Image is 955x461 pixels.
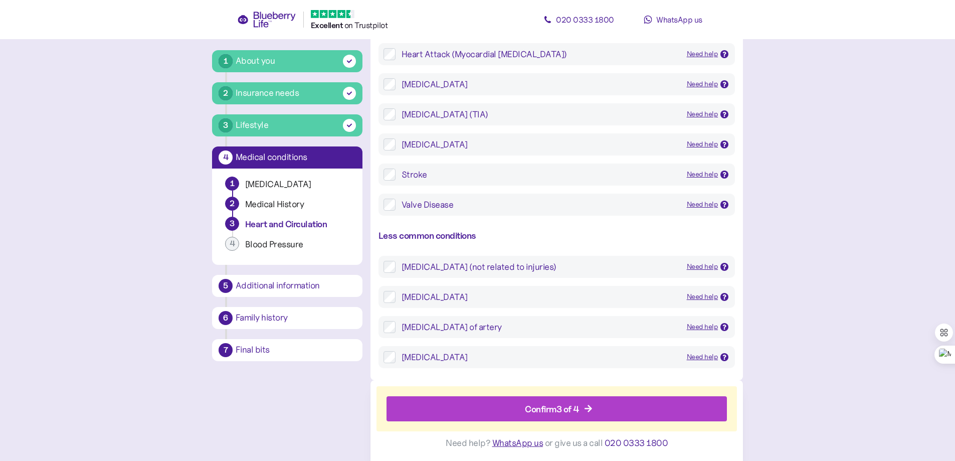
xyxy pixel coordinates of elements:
[492,437,543,448] span: WhatsApp us
[378,229,735,243] div: Less common conditions
[212,50,362,72] button: 1About you
[220,197,354,217] button: 2Medical History
[212,275,362,297] button: 5Additional information
[376,431,737,455] div: Need help? or give us a call
[219,279,233,293] div: 5
[226,197,239,210] div: 2
[687,261,718,272] div: Need help
[212,307,362,329] button: 6Family history
[687,49,718,60] div: Need help
[219,118,233,132] div: 3
[219,343,233,357] div: 7
[226,177,239,190] div: 1
[225,217,239,231] div: 3
[245,239,349,250] div: Blood Pressure
[534,10,624,30] a: 020 0333 1800
[656,15,702,25] span: WhatsApp us
[220,177,354,197] button: 1[MEDICAL_DATA]
[220,237,354,257] button: 4Blood Pressure
[402,351,679,363] div: [MEDICAL_DATA]
[556,15,614,25] span: 020 0333 1800
[387,396,727,421] button: Confirm3 of 4
[628,10,718,30] a: WhatsApp us
[687,199,718,210] div: Need help
[245,179,349,190] div: [MEDICAL_DATA]
[236,118,269,132] div: Lifestyle
[402,199,679,211] div: Valve Disease
[236,54,275,68] div: About you
[220,217,354,237] button: 3Heart and Circulation
[212,146,362,169] button: 4Medical conditions
[687,352,718,363] div: Need help
[236,153,356,162] div: Medical conditions
[402,108,679,120] div: [MEDICAL_DATA] (TIA)
[236,346,356,355] div: Final bits
[225,237,239,251] div: 4
[687,79,718,90] div: Need help
[311,21,344,30] span: Excellent ️
[236,314,356,323] div: Family history
[219,86,233,100] div: 2
[687,169,718,180] div: Need help
[687,291,718,302] div: Need help
[605,437,668,448] span: 020 0333 1800
[344,20,388,30] span: on Trustpilot
[402,169,679,181] div: Stroke
[236,86,299,100] div: Insurance needs
[245,219,349,230] div: Heart and Circulation
[212,82,362,104] button: 2Insurance needs
[236,281,356,290] div: Additional information
[687,322,718,333] div: Need help
[245,199,349,210] div: Medical History
[212,339,362,361] button: 7Final bits
[402,78,679,90] div: [MEDICAL_DATA]
[402,48,679,60] div: Heart Attack (Myocardial [MEDICAL_DATA])
[212,114,362,136] button: 3Lifestyle
[687,139,718,150] div: Need help
[219,311,233,325] div: 6
[219,150,233,165] div: 4
[402,291,679,303] div: [MEDICAL_DATA]
[402,138,679,150] div: [MEDICAL_DATA]
[219,54,233,68] div: 1
[402,261,679,273] div: [MEDICAL_DATA] (not related to injuries)
[525,402,579,415] div: Confirm 3 of 4
[687,109,718,120] div: Need help
[402,321,679,333] div: [MEDICAL_DATA] of artery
